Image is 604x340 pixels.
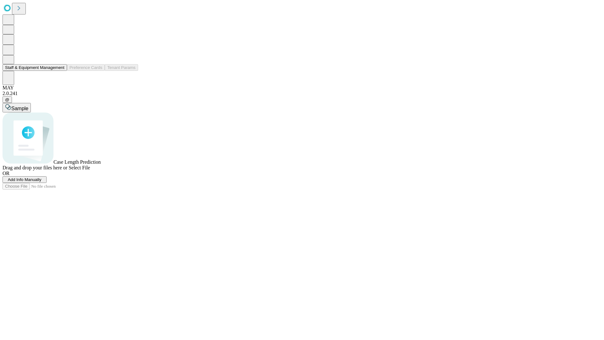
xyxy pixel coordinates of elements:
span: Select File [69,165,90,170]
button: Sample [3,103,31,112]
div: MAY [3,85,601,91]
span: Sample [11,106,28,111]
button: Staff & Equipment Management [3,64,67,71]
button: Add Info Manually [3,176,47,183]
span: Case Length Prediction [53,159,101,165]
span: Add Info Manually [8,177,42,182]
span: OR [3,171,9,176]
button: @ [3,96,12,103]
span: @ [5,97,9,102]
button: Preference Cards [67,64,105,71]
div: 2.0.241 [3,91,601,96]
button: Tenant Params [105,64,138,71]
span: Drag and drop your files here or [3,165,67,170]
